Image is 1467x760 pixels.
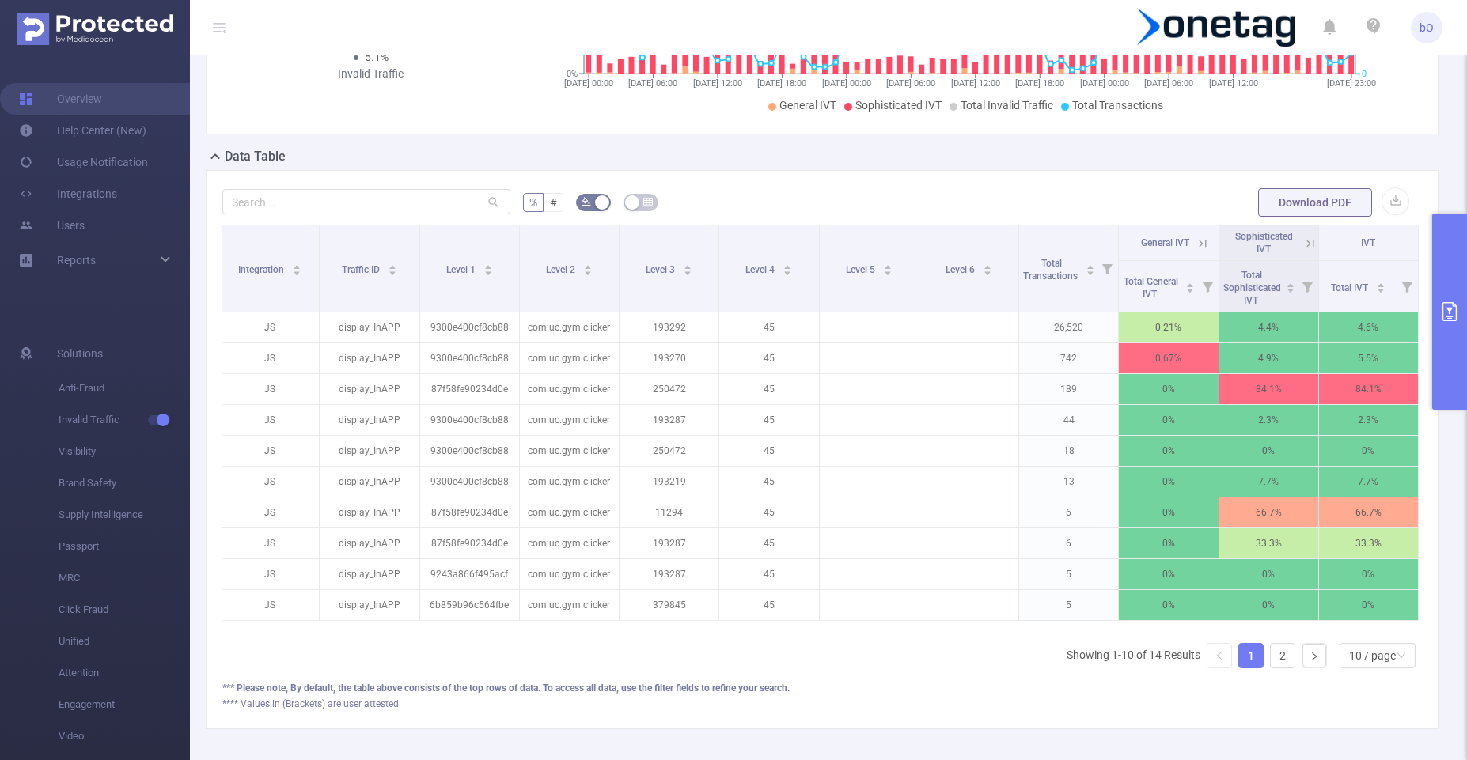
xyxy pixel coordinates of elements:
[1185,281,1195,290] div: Sort
[883,263,893,272] div: Sort
[1361,237,1375,248] span: IVT
[620,559,718,589] p: 193287
[883,269,892,274] i: icon: caret-down
[57,338,103,369] span: Solutions
[1019,374,1118,404] p: 189
[1096,225,1118,312] i: Filter menu
[643,197,653,206] i: icon: table
[1287,281,1295,285] i: icon: caret-up
[220,312,319,342] p: JS
[719,343,818,373] p: 45
[1270,643,1295,668] li: 2
[483,263,492,267] i: icon: caret-up
[19,178,117,210] a: Integrations
[222,681,1422,695] div: *** Please note, By default, the table above consists of the top rows of data. To access all data...
[1119,405,1218,435] p: 0%
[1119,374,1218,404] p: 0%
[1377,286,1385,291] i: icon: caret-down
[1219,559,1318,589] p: 0%
[620,497,718,527] p: 11294
[520,497,619,527] p: com.uc.gym.clicker
[59,499,190,531] span: Supply Intelligence
[520,436,619,466] p: com.uc.gym.clicker
[951,78,1000,89] tspan: [DATE] 12:00
[1086,263,1094,267] i: icon: caret-up
[59,372,190,404] span: Anti-Fraud
[582,197,591,206] i: icon: bg-colors
[719,528,818,558] p: 45
[719,436,818,466] p: 45
[1119,528,1218,558] p: 0%
[320,374,419,404] p: display_InAPP
[59,626,190,657] span: Unified
[1119,467,1218,497] p: 0%
[1141,237,1189,248] span: General IVT
[783,269,792,274] i: icon: caret-down
[420,559,519,589] p: 9243a866f495acf
[320,343,419,373] p: display_InAPP
[1219,405,1318,435] p: 2.3%
[983,263,991,267] i: icon: caret-up
[1119,497,1218,527] p: 0%
[483,269,492,274] i: icon: caret-down
[1319,436,1418,466] p: 0%
[1327,78,1376,89] tspan: [DATE] 23:00
[483,263,493,272] div: Sort
[320,497,419,527] p: display_InAPP
[1258,188,1372,217] button: Download PDF
[1019,528,1118,558] p: 6
[1420,12,1434,43] span: bO
[292,269,301,274] i: icon: caret-down
[420,343,519,373] p: 9300e400cf8cb88
[1319,312,1418,342] p: 4.6%
[520,528,619,558] p: com.uc.gym.clicker
[220,374,319,404] p: JS
[1219,528,1318,558] p: 33.3%
[59,562,190,594] span: MRC
[1019,467,1118,497] p: 13
[59,594,190,626] span: Click Fraud
[220,436,319,466] p: JS
[1319,343,1418,373] p: 5.5%
[1124,276,1178,300] span: Total General IVT
[1331,282,1370,293] span: Total IVT
[628,78,677,89] tspan: [DATE] 06:00
[1319,559,1418,589] p: 0%
[1349,644,1396,667] div: 10 / page
[546,264,578,275] span: Level 2
[238,264,286,275] span: Integration
[1319,590,1418,620] p: 0%
[420,467,519,497] p: 9300e400cf8cb88
[220,528,319,558] p: JS
[1019,436,1118,466] p: 18
[320,405,419,435] p: display_InAPP
[719,497,818,527] p: 45
[320,528,419,558] p: display_InAPP
[1207,643,1232,668] li: Previous Page
[388,269,396,274] i: icon: caret-down
[1067,643,1200,668] li: Showing 1-10 of 14 Results
[620,436,718,466] p: 250472
[19,83,102,115] a: Overview
[620,590,718,620] p: 379845
[583,263,592,267] i: icon: caret-up
[567,69,578,79] tspan: 0%
[1319,528,1418,558] p: 33.3%
[520,467,619,497] p: com.uc.gym.clicker
[1185,286,1194,291] i: icon: caret-down
[983,263,992,272] div: Sort
[1015,78,1064,89] tspan: [DATE] 18:00
[388,263,397,272] div: Sort
[1019,312,1118,342] p: 26,520
[420,312,519,342] p: 9300e400cf8cb88
[59,531,190,562] span: Passport
[1209,78,1258,89] tspan: [DATE] 12:00
[446,264,478,275] span: Level 1
[1319,467,1418,497] p: 7.7%
[1219,467,1318,497] p: 7.7%
[1238,643,1264,668] li: 1
[1215,651,1224,660] i: icon: left
[719,312,818,342] p: 45
[292,263,301,272] div: Sort
[220,559,319,589] p: JS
